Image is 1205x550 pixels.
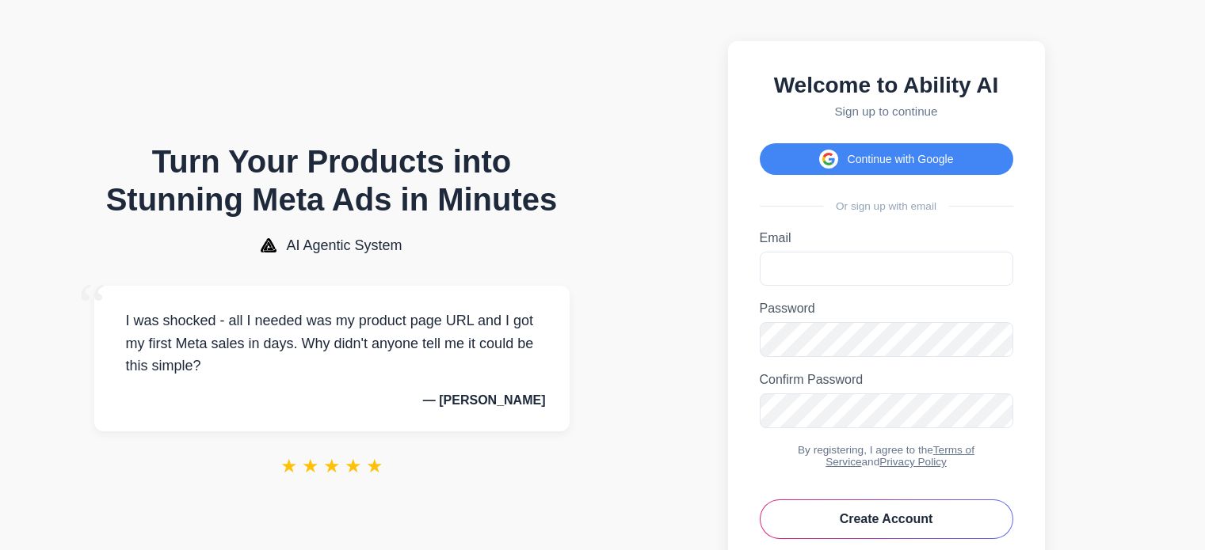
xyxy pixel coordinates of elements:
[366,455,383,477] span: ★
[760,104,1013,118] p: Sign up to continue
[879,456,947,468] a: Privacy Policy
[826,444,974,468] a: Terms of Service
[345,455,362,477] span: ★
[118,309,546,377] p: I was shocked - all I needed was my product page URL and I got my first Meta sales in days. Why d...
[760,373,1013,387] label: Confirm Password
[760,444,1013,468] div: By registering, I agree to the and
[760,143,1013,175] button: Continue with Google
[760,499,1013,539] button: Create Account
[760,73,1013,98] h2: Welcome to Ability AI
[280,455,298,477] span: ★
[261,238,276,252] img: AI Agentic System Logo
[760,231,1013,245] label: Email
[302,455,319,477] span: ★
[94,142,570,218] h1: Turn Your Products into Stunning Meta Ads in Minutes
[78,270,107,342] span: “
[760,200,1013,212] div: Or sign up with email
[323,455,341,477] span: ★
[286,237,402,254] span: AI Agentic System
[118,393,546,408] p: — [PERSON_NAME]
[760,302,1013,316] label: Password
